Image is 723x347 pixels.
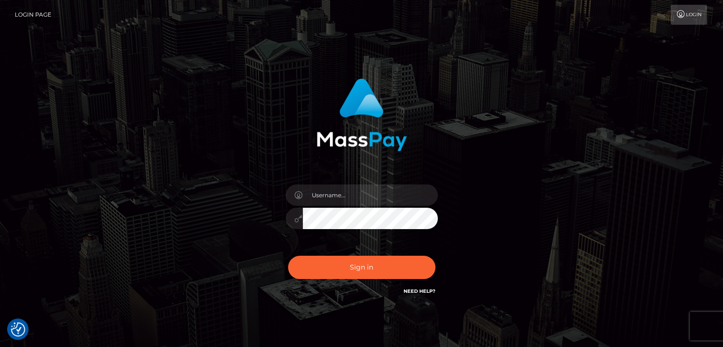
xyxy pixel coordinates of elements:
img: Revisit consent button [11,322,25,337]
button: Consent Preferences [11,322,25,337]
a: Login Page [15,5,51,25]
button: Sign in [288,256,435,279]
a: Login [671,5,707,25]
a: Need Help? [404,288,435,294]
input: Username... [303,184,438,206]
img: MassPay Login [317,78,407,151]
